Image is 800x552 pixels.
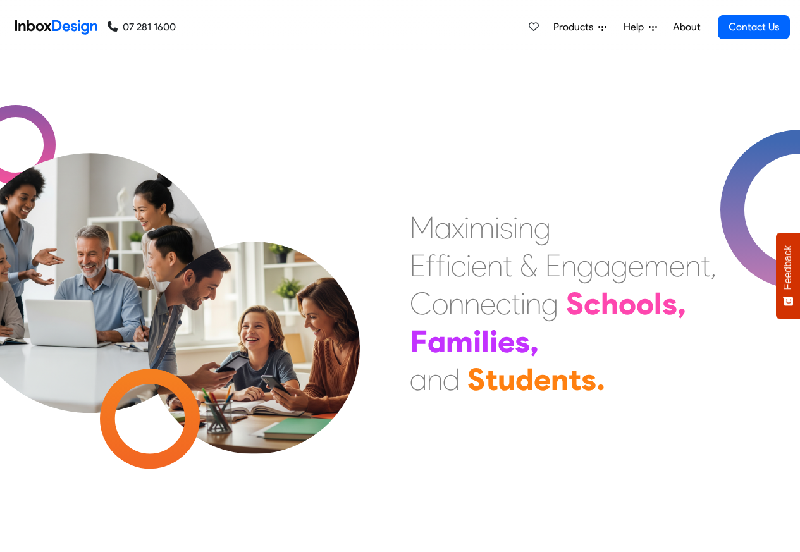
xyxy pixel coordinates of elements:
div: s [581,360,596,398]
div: n [518,209,534,247]
div: t [511,285,520,322]
div: f [426,247,436,285]
div: e [498,322,515,360]
div: n [551,360,569,398]
div: . [596,360,605,398]
div: , [710,247,717,285]
div: t [485,360,498,398]
div: g [534,209,551,247]
div: m [469,209,495,247]
a: Contact Us [718,15,790,39]
div: e [669,247,685,285]
div: n [561,247,577,285]
div: l [481,322,489,360]
div: n [487,247,503,285]
div: h [601,285,618,322]
span: Products [553,20,598,35]
div: u [498,360,515,398]
a: 07 281 1600 [108,20,176,35]
div: & [520,247,538,285]
div: c [584,285,601,322]
div: g [611,247,628,285]
div: d [443,360,460,398]
div: a [434,209,452,247]
div: n [427,360,443,398]
div: m [644,247,669,285]
div: t [701,247,710,285]
div: S [566,285,584,322]
div: l [654,285,662,322]
div: S [467,360,485,398]
span: Feedback [782,245,794,290]
div: i [513,209,518,247]
div: n [448,285,464,322]
div: g [577,247,594,285]
div: n [464,285,480,322]
div: a [410,360,427,398]
span: Help [624,20,649,35]
div: i [489,322,498,360]
div: t [503,247,512,285]
div: n [526,285,541,322]
div: i [495,209,500,247]
div: m [446,322,473,360]
div: d [515,360,534,398]
div: e [471,247,487,285]
div: n [685,247,701,285]
div: , [677,285,686,322]
div: i [466,247,471,285]
a: Help [618,15,662,40]
div: i [464,209,469,247]
div: e [534,360,551,398]
div: c [451,247,466,285]
div: e [628,247,644,285]
div: s [515,322,530,360]
div: c [496,285,511,322]
div: C [410,285,432,322]
div: F [410,322,428,360]
div: e [480,285,496,322]
div: i [520,285,526,322]
div: M [410,209,434,247]
div: o [618,285,636,322]
a: About [669,15,704,40]
div: E [410,247,426,285]
div: s [662,285,677,322]
div: i [446,247,451,285]
button: Feedback - Show survey [776,233,800,319]
div: Maximising Efficient & Engagement, Connecting Schools, Families, and Students. [410,209,717,398]
div: E [545,247,561,285]
div: t [569,360,581,398]
div: a [594,247,611,285]
div: i [473,322,481,360]
div: o [432,285,448,322]
a: Products [548,15,612,40]
div: g [541,285,558,322]
img: parents_with_child.png [121,189,386,454]
div: a [428,322,446,360]
div: s [500,209,513,247]
div: x [452,209,464,247]
div: , [530,322,539,360]
div: f [436,247,446,285]
div: o [636,285,654,322]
